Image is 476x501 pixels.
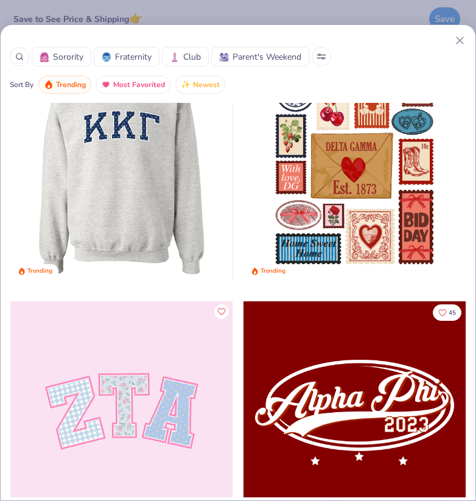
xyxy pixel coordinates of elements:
img: Parent's Weekend [219,52,229,62]
button: Trending [38,75,91,94]
img: newest.gif [181,80,191,89]
img: most_fav.gif [101,80,111,89]
div: Trending [261,267,285,276]
span: Sorority [53,51,83,63]
button: FraternityFraternity [94,47,159,66]
button: SororitySorority [32,47,91,66]
button: Like [433,304,461,321]
span: Fraternity [115,51,152,63]
button: ClubClub [162,47,209,66]
button: Newest [175,75,225,94]
img: Fraternity [102,52,111,62]
img: Sorority [40,52,49,62]
div: Sort By [10,79,33,90]
span: Newest [193,78,220,92]
img: trending.gif [44,80,54,89]
button: Like [214,304,229,319]
span: Club [183,51,201,63]
button: Most Favorited [96,75,170,94]
div: Trending [27,267,52,276]
button: Parent's WeekendParent's Weekend [211,47,309,66]
span: Most Favorited [113,78,165,92]
span: Trending [56,78,86,92]
span: Parent's Weekend [233,51,301,63]
button: Sort Popup Button [312,47,331,66]
img: Club [170,52,180,62]
span: 45 [449,309,456,315]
